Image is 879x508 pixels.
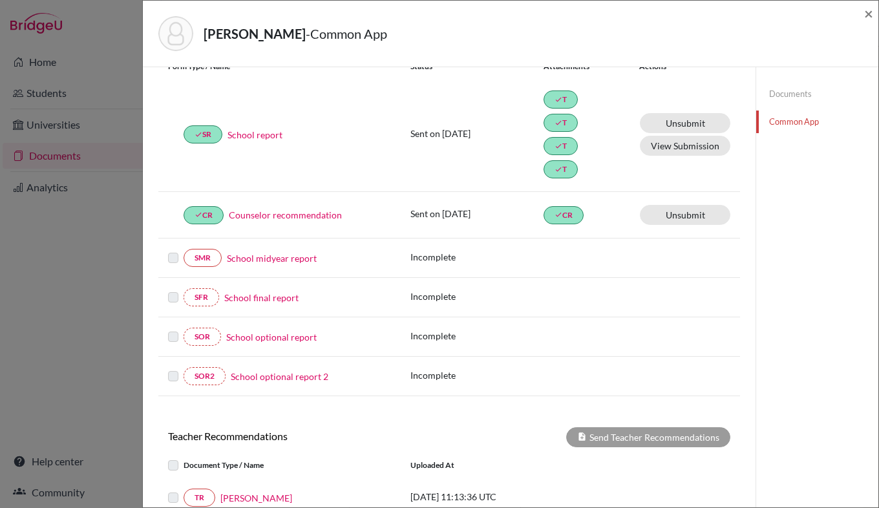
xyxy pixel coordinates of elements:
[410,61,544,72] div: Status
[544,206,584,224] a: doneCR
[410,329,544,343] p: Incomplete
[229,208,342,222] a: Counselor recommendation
[544,137,578,155] a: doneT
[566,427,730,447] div: Send Teacher Recommendations
[544,90,578,109] a: doneT
[184,206,224,224] a: doneCR
[184,125,222,143] a: doneSR
[544,114,578,132] a: doneT
[227,251,317,265] a: School midyear report
[195,211,202,218] i: done
[864,6,873,21] button: Close
[158,61,401,72] div: Form Type / Name
[410,290,544,303] p: Incomplete
[864,4,873,23] span: ×
[184,249,222,267] a: SMR
[555,142,562,150] i: done
[158,458,401,473] div: Document Type / Name
[544,160,578,178] a: doneT
[756,111,878,133] a: Common App
[184,328,221,346] a: SOR
[184,489,215,507] a: TR
[640,113,730,133] a: Unsubmit
[158,430,449,442] h6: Teacher Recommendations
[544,61,624,72] div: Attachments
[555,96,562,103] i: done
[410,490,585,503] p: [DATE] 11:13:36 UTC
[640,205,730,225] a: Unsubmit
[401,458,595,473] div: Uploaded at
[204,26,306,41] strong: [PERSON_NAME]
[555,211,562,218] i: done
[195,131,202,138] i: done
[756,83,878,105] a: Documents
[228,128,282,142] a: School report
[555,119,562,127] i: done
[410,127,544,140] p: Sent on [DATE]
[640,136,730,156] button: View Submission
[410,250,544,264] p: Incomplete
[410,368,544,382] p: Incomplete
[184,288,219,306] a: SFR
[220,491,292,505] a: [PERSON_NAME]
[306,26,387,41] span: - Common App
[555,165,562,173] i: done
[226,330,317,344] a: School optional report
[624,61,704,72] div: Actions
[184,367,226,385] a: SOR2
[231,370,328,383] a: School optional report 2
[410,207,544,220] p: Sent on [DATE]
[224,291,299,304] a: School final report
